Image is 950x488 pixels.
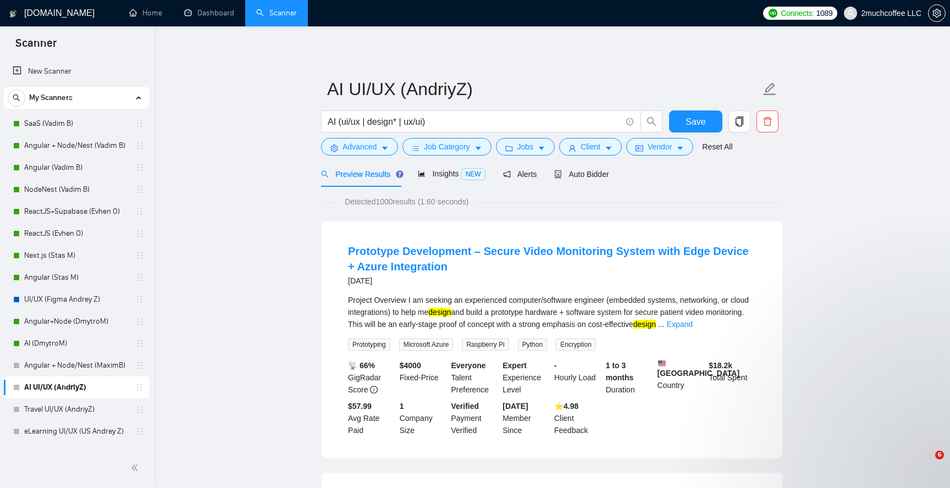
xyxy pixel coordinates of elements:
[686,115,705,129] span: Save
[135,361,144,370] span: holder
[556,339,596,351] span: Encryption
[9,5,17,23] img: logo
[24,157,129,179] a: Angular (Vadim B)
[135,295,144,304] span: holder
[135,229,144,238] span: holder
[702,141,732,153] a: Reset All
[496,138,555,156] button: folderJobscaret-down
[474,144,482,152] span: caret-down
[667,320,693,329] a: Expand
[781,7,814,19] span: Connects:
[633,320,656,329] mark: design
[554,402,578,411] b: ⭐️ 4.98
[709,361,732,370] b: $ 18.2k
[348,294,756,330] div: Project Overview I am seeking an experienced computer/software engineer (embedded systems, networ...
[424,141,470,153] span: Job Category
[554,170,562,178] span: robot
[24,267,129,289] a: Angular (Stas M)
[449,400,501,436] div: Payment Verified
[131,462,142,473] span: double-left
[348,274,756,287] div: [DATE]
[769,9,777,18] img: upwork-logo.png
[658,359,666,367] img: 🇺🇸
[658,320,665,329] span: ...
[606,361,634,382] b: 1 to 3 months
[348,361,375,370] b: 📡 66%
[517,141,534,153] span: Jobs
[449,359,501,396] div: Talent Preference
[24,376,129,398] a: AI UI/UX (AndriyZ)
[346,400,397,436] div: Avg Rate Paid
[256,8,297,18] a: searchScanner
[418,170,426,178] span: area-chart
[135,163,144,172] span: holder
[913,451,939,477] iframe: Intercom live chat
[8,94,25,102] span: search
[729,117,750,126] span: copy
[7,35,65,58] span: Scanner
[402,138,491,156] button: barsJob Categorycaret-down
[321,170,400,179] span: Preview Results
[626,138,693,156] button: idcardVendorcaret-down
[370,386,378,393] span: info-circle
[330,144,338,152] span: setting
[538,144,545,152] span: caret-down
[428,308,451,317] mark: design
[518,339,547,351] span: Python
[135,427,144,436] span: holder
[502,402,528,411] b: [DATE]
[24,135,129,157] a: Angular + Node/Nest (Vadim B)
[552,400,604,436] div: Client Feedback
[658,359,740,378] b: [GEOGRAPHIC_DATA]
[648,141,672,153] span: Vendor
[337,196,476,208] span: Detected 1000 results (1.60 seconds)
[24,310,129,332] a: Angular+Node (DmytroM)
[129,8,162,18] a: homeHome
[669,110,722,132] button: Save
[928,9,946,18] a: setting
[418,169,485,178] span: Insights
[451,402,479,411] b: Verified
[756,110,778,132] button: delete
[135,119,144,128] span: holder
[847,9,854,17] span: user
[397,400,449,436] div: Company Size
[461,168,485,180] span: NEW
[24,245,129,267] a: Next.js (Stas M)
[412,144,419,152] span: bars
[503,170,511,178] span: notification
[928,4,946,22] button: setting
[135,339,144,348] span: holder
[554,170,609,179] span: Auto Bidder
[24,398,129,420] a: Travel UI/UX (AndriyZ)
[24,420,129,442] a: eLearning UI/UX (US Andrey Z)
[135,273,144,282] span: holder
[397,359,449,396] div: Fixed-Price
[321,170,329,178] span: search
[135,405,144,414] span: holder
[327,75,760,103] input: Scanner name...
[640,110,662,132] button: search
[502,361,527,370] b: Expert
[559,138,622,156] button: userClientcaret-down
[24,113,129,135] a: SaaS (Vadim B)
[503,170,537,179] span: Alerts
[400,402,404,411] b: 1
[706,359,758,396] div: Total Spent
[929,9,945,18] span: setting
[605,144,612,152] span: caret-down
[552,359,604,396] div: Hourly Load
[24,179,129,201] a: NodeNest (Vadim B)
[348,339,390,351] span: Prototyping
[816,7,833,19] span: 1089
[641,117,662,126] span: search
[348,402,372,411] b: $57.99
[135,383,144,392] span: holder
[604,359,655,396] div: Duration
[24,332,129,354] a: AI (DmytroM)
[655,359,707,396] div: Country
[4,60,150,82] li: New Scanner
[348,245,749,273] a: Prototype Development – Secure Video Monitoring System with Edge Device + Azure Integration
[29,87,73,109] span: My Scanners
[728,110,750,132] button: copy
